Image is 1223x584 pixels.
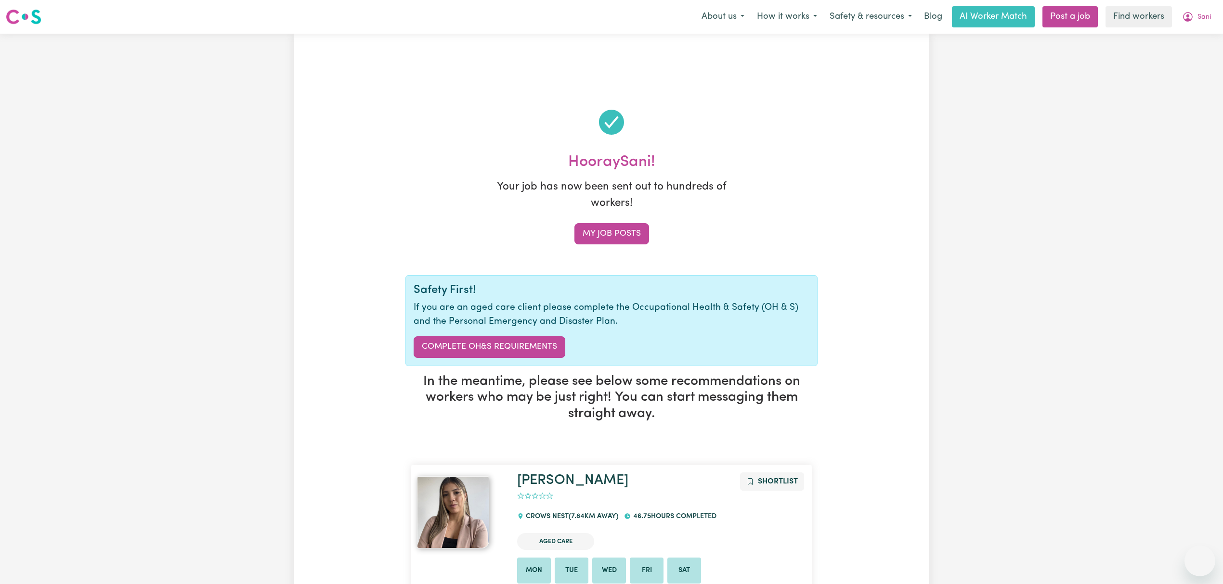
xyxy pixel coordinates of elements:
[740,472,804,491] button: Add to shortlist
[1106,6,1172,27] a: Find workers
[751,7,823,27] button: How it works
[624,504,722,530] div: 46.75 hours completed
[405,153,818,171] h2: Hooray Sani !
[491,179,732,211] p: Your job has now been sent out to hundreds of workers!
[918,6,948,27] a: Blog
[417,476,489,548] img: View Andrea's profile
[1176,7,1217,27] button: My Account
[569,513,618,520] span: ( 7.84 km away)
[758,478,798,485] span: Shortlist
[1184,546,1215,576] iframe: Button to launch messaging window, conversation in progress
[6,8,41,25] img: Careseekers logo
[517,473,628,487] a: [PERSON_NAME]
[417,476,506,548] a: Andrea
[517,533,594,550] li: Aged Care
[823,7,918,27] button: Safety & resources
[517,504,624,530] div: CROWS NEST
[414,336,565,357] a: Complete OH&S Requirements
[630,558,664,584] li: Available on Fri
[952,6,1035,27] a: AI Worker Match
[592,558,626,584] li: Available on Wed
[555,558,588,584] li: Available on Tue
[1197,12,1211,23] span: Sani
[414,301,809,329] p: If you are an aged care client please complete the Occupational Health & Safety (OH & S) and the ...
[517,558,551,584] li: Available on Mon
[414,283,809,297] h4: Safety First!
[517,491,553,502] div: add rating by typing an integer from 0 to 5 or pressing arrow keys
[574,223,649,244] a: My job posts
[405,374,818,422] h3: In the meantime, please see below some recommendations on workers who may be just right! You can ...
[667,558,701,584] li: Available on Sat
[6,6,41,28] a: Careseekers logo
[1042,6,1098,27] a: Post a job
[695,7,751,27] button: About us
